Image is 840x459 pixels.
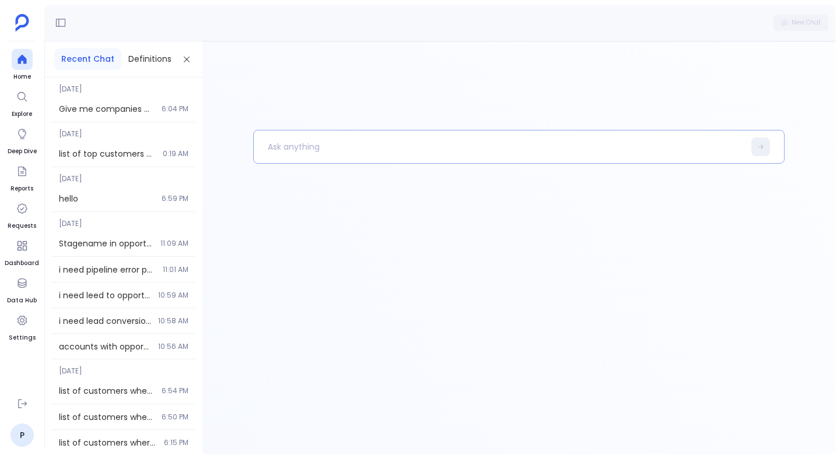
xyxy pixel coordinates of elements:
[15,14,29,31] img: petavue logo
[160,239,188,248] span: 11:09 AM
[162,412,188,422] span: 6:50 PM
[59,193,155,204] span: hello
[10,161,33,193] a: Reports
[7,273,37,305] a: Data Hub
[12,49,33,82] a: Home
[52,122,195,139] span: [DATE]
[52,359,195,376] span: [DATE]
[59,264,156,276] span: i need pipeline error percentage
[164,438,188,447] span: 6:15 PM
[158,291,188,300] span: 10:59 AM
[52,77,195,94] span: [DATE]
[162,194,188,203] span: 6:59 PM
[9,333,36,343] span: Settings
[59,289,151,301] span: i need leed to opportunity ratio
[158,342,188,351] span: 10:56 AM
[59,148,156,160] span: list of top customers where account amount > 10000. Ask clarifications.
[121,48,178,70] button: Definitions
[8,198,36,231] a: Requests
[8,221,36,231] span: Requests
[12,110,33,119] span: Explore
[7,296,37,305] span: Data Hub
[59,385,155,397] span: list of customers where account amount > 10000
[59,315,151,327] span: i need lead conversion rate
[163,265,188,274] span: 11:01 AM
[10,423,34,447] a: P
[54,48,121,70] button: Recent Chat
[5,259,39,268] span: Dashboard
[59,437,157,449] span: list of customers where account amount > 10000
[59,238,153,249] span: Stagename in opportunityhistories
[8,147,37,156] span: Deep Dive
[10,184,33,193] span: Reports
[162,386,188,396] span: 6:54 PM
[9,310,36,343] a: Settings
[5,235,39,268] a: Dashboard
[59,341,151,352] span: accounts with opportunities and number of leads
[52,167,195,183] span: [DATE]
[12,86,33,119] a: Explore
[59,411,155,423] span: list of customers where account amount > 10000
[59,103,155,115] span: Give me companies with ARR greater than 100k
[8,123,37,156] a: Deep Dive
[52,212,195,228] span: [DATE]
[162,104,188,114] span: 6:04 PM
[12,72,33,82] span: Home
[163,149,188,158] span: 0:19 AM
[158,316,188,326] span: 10:58 AM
